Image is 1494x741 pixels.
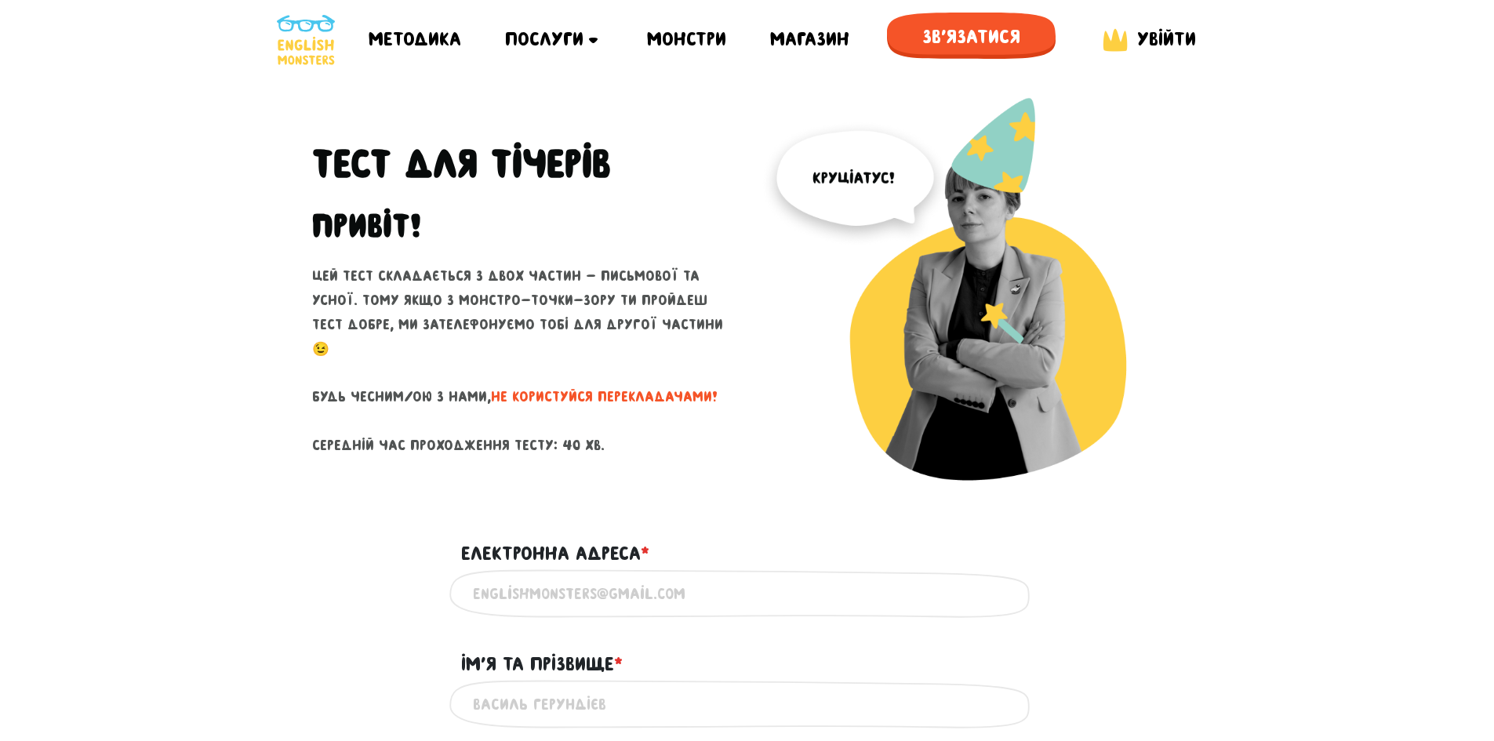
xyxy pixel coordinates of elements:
[277,15,335,65] img: English Monsters
[759,97,1183,520] img: English Monsters test
[491,389,718,405] span: не користуйся перекладачами!
[312,206,421,245] h2: Привіт!
[461,649,623,679] label: Ім'я та прізвище
[1137,28,1196,49] span: Увійти
[887,13,1056,67] a: Зв'язатися
[312,140,736,187] h1: Тест для тічерів
[473,576,1022,612] input: englishmonsters@gmail.com
[473,687,1022,722] input: Василь Герундієв
[1100,25,1131,55] img: English Monsters login
[312,264,736,457] p: Цей тест складається з двох частин - письмової та усної. Тому якщо з монстро-точки-зору ти пройде...
[887,13,1056,61] span: Зв'язатися
[461,539,649,568] label: Електронна адреса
